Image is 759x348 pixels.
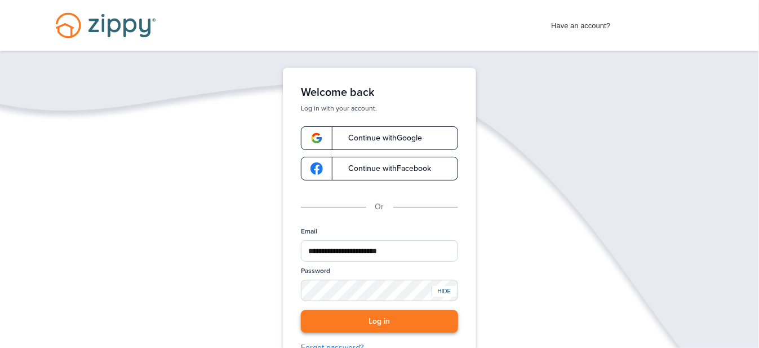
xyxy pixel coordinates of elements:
[301,104,458,113] p: Log in with your account.
[301,280,458,301] input: Password
[337,165,431,173] span: Continue with Facebook
[552,14,611,32] span: Have an account?
[301,126,458,150] a: google-logoContinue withGoogle
[301,310,458,333] button: Log in
[432,286,456,297] div: HIDE
[301,266,330,276] label: Password
[375,201,384,213] p: Or
[301,86,458,99] h1: Welcome back
[310,162,323,175] img: google-logo
[337,134,422,142] span: Continue with Google
[301,157,458,180] a: google-logoContinue withFacebook
[310,132,323,144] img: google-logo
[301,240,458,262] input: Email
[301,227,317,236] label: Email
